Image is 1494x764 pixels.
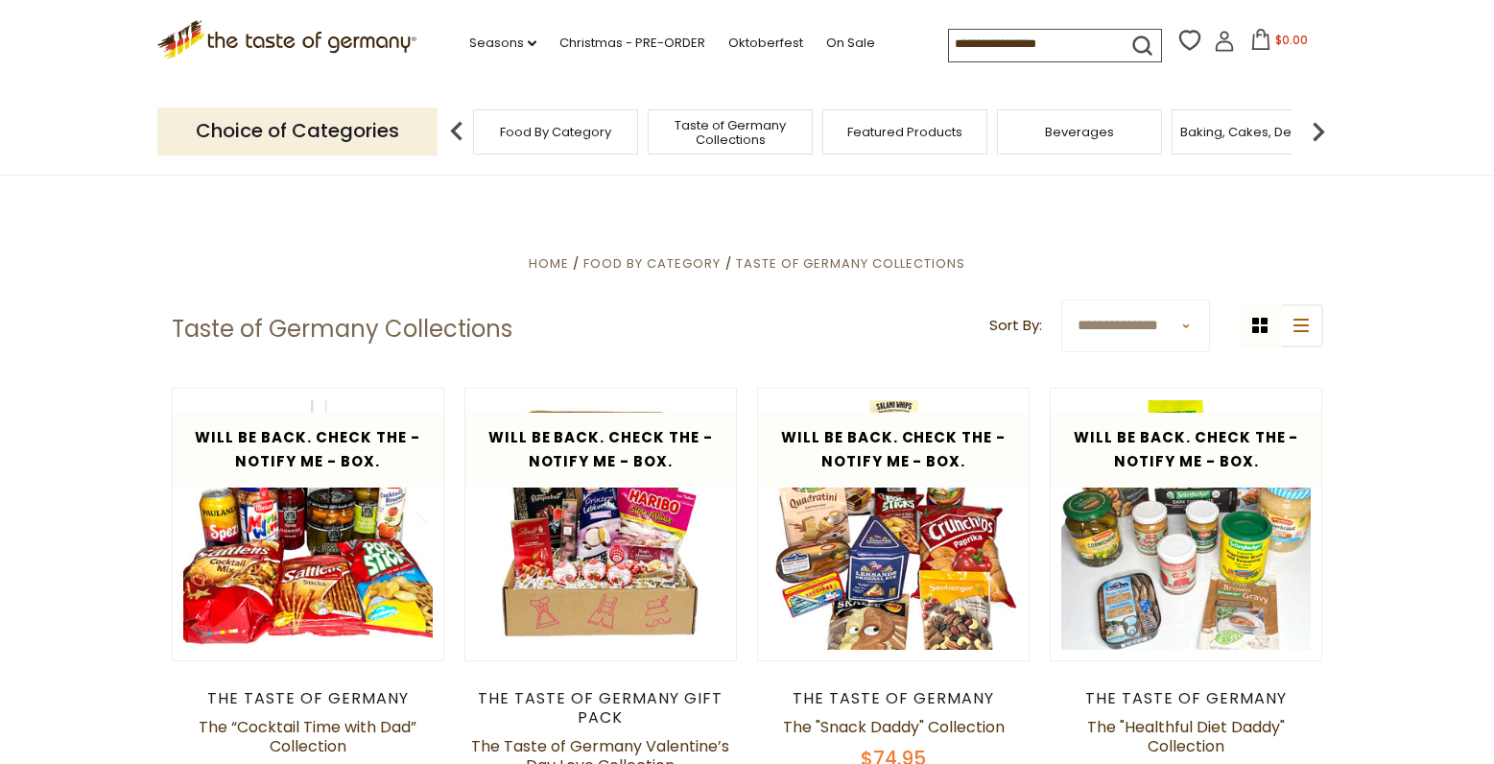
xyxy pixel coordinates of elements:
[736,254,965,273] a: Taste of Germany Collections
[529,254,569,273] a: Home
[847,125,962,139] a: Featured Products
[157,107,438,155] p: Choice of Categories
[199,716,416,757] a: The “Cocktail Time with Dad” Collection
[559,33,705,54] a: Christmas - PRE-ORDER
[1239,29,1320,58] button: $0.00
[1087,716,1285,757] a: The "Healthful Diet Daddy" Collection
[1299,112,1338,151] img: next arrow
[757,689,1031,708] div: The Taste of Germany
[500,125,611,139] a: Food By Category
[653,118,807,147] a: Taste of Germany Collections
[783,716,1005,738] a: The "Snack Daddy" Collection
[989,314,1042,338] label: Sort By:
[465,389,737,660] img: The Taste of Germany Valentine’s Day Love Collection
[438,112,476,151] img: previous arrow
[1051,389,1322,660] img: The "Healthful Diet Daddy" Collection
[826,33,875,54] a: On Sale
[1275,32,1308,48] span: $0.00
[173,389,444,660] img: The “Cocktail Time with Dad” Collection
[758,389,1030,660] img: The "Snack Daddy" Collection
[464,689,738,728] div: The Taste of Germany Gift Pack
[469,33,536,54] a: Seasons
[172,689,445,708] div: The Taste of Germany
[583,254,721,273] a: Food By Category
[1045,125,1114,139] a: Beverages
[1180,125,1329,139] a: Baking, Cakes, Desserts
[1050,689,1323,708] div: The Taste of Germany
[172,315,512,344] h1: Taste of Germany Collections
[728,33,803,54] a: Oktoberfest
